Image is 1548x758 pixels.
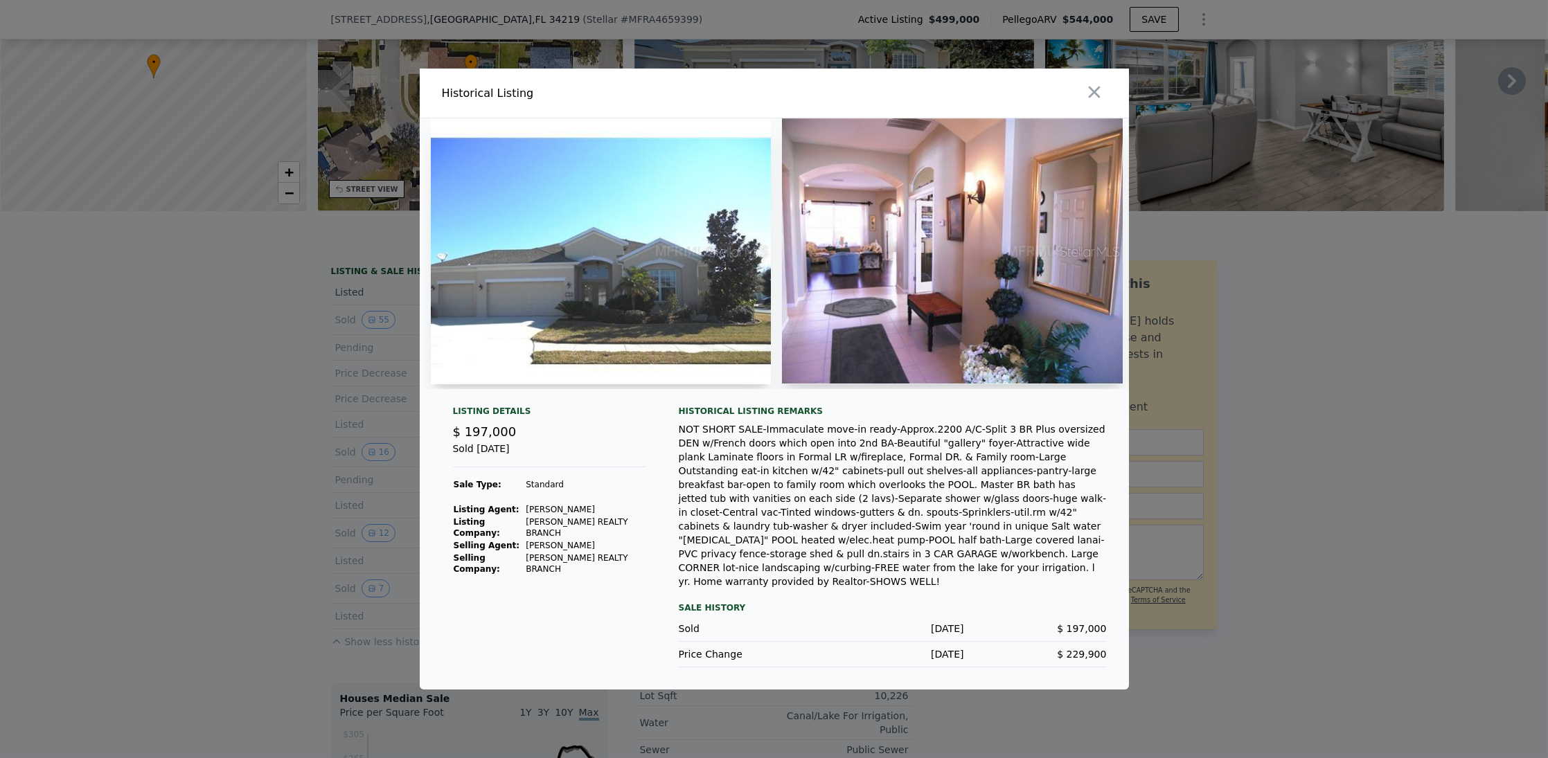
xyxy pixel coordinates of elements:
div: Sold [DATE] [453,442,646,467]
td: Standard [525,478,645,491]
div: [DATE] [821,622,964,635]
div: Historical Listing [442,85,769,102]
span: $ 229,900 [1057,649,1106,660]
td: [PERSON_NAME] REALTY BRANCH [525,516,645,539]
div: Listing Details [453,406,646,422]
div: Historical Listing remarks [679,406,1107,417]
div: Sold [679,622,821,635]
td: [PERSON_NAME] [525,503,645,516]
div: Price Change [679,647,821,661]
img: Property Img [782,118,1123,384]
div: [DATE] [821,647,964,661]
strong: Listing Agent: [454,505,519,514]
strong: Listing Company: [454,517,500,538]
span: $ 197,000 [1057,623,1106,634]
td: [PERSON_NAME] [525,539,645,552]
strong: Selling Agent: [454,541,520,550]
img: Property Img [431,118,772,384]
div: Sale History [679,599,1107,616]
strong: Sale Type: [454,480,501,489]
strong: Selling Company: [454,553,500,574]
div: NOT SHORT SALE-Immaculate move-in ready-Approx.2200 A/C-Split 3 BR Plus oversized DEN w/French do... [679,422,1107,588]
span: $ 197,000 [453,424,517,439]
td: [PERSON_NAME] REALTY BRANCH [525,552,645,575]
